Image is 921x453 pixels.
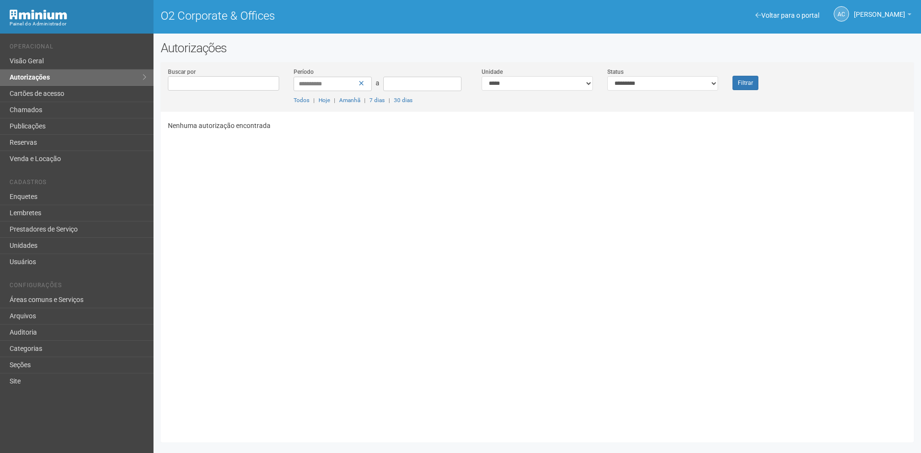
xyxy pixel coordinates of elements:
[834,6,849,22] a: AC
[168,121,907,130] p: Nenhuma autorização encontrada
[161,41,914,55] h2: Autorizações
[10,282,146,292] li: Configurações
[313,97,315,104] span: |
[294,68,314,76] label: Período
[756,12,819,19] a: Voltar para o portal
[854,1,905,18] span: Ana Carla de Carvalho Silva
[334,97,335,104] span: |
[732,76,758,90] button: Filtrar
[10,179,146,189] li: Cadastros
[339,97,360,104] a: Amanhã
[294,97,309,104] a: Todos
[168,68,196,76] label: Buscar por
[364,97,366,104] span: |
[319,97,330,104] a: Hoje
[389,97,390,104] span: |
[482,68,503,76] label: Unidade
[161,10,530,22] h1: O2 Corporate & Offices
[369,97,385,104] a: 7 dias
[854,12,911,20] a: [PERSON_NAME]
[376,79,379,87] span: a
[10,10,67,20] img: Minium
[10,20,146,28] div: Painel do Administrador
[607,68,624,76] label: Status
[10,43,146,53] li: Operacional
[394,97,413,104] a: 30 dias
